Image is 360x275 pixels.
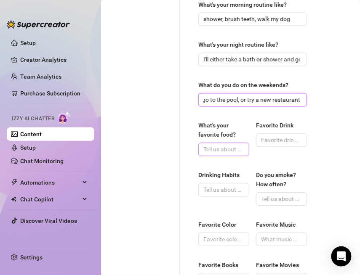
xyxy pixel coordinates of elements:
a: Creator Analytics [20,53,88,66]
input: What's your favorite food? [203,145,243,154]
input: What's your night routine like? [203,55,300,64]
label: What's your favorite food? [198,121,249,140]
div: What do you do on the weekends? [198,81,288,90]
a: Purchase Subscription [20,90,80,97]
div: Favorite Color [198,220,236,230]
label: Drinking Habits [198,171,245,180]
label: Do you smoke? How often? [256,171,307,189]
input: What do you do on the weekends? [203,95,300,105]
div: Favorite Books [198,261,238,270]
div: Favorite Drink [256,121,293,130]
a: Settings [20,254,43,261]
div: Open Intercom Messenger [331,246,352,267]
span: Izzy AI Chatter [12,115,54,123]
label: Favorite Books [198,261,244,270]
a: Content [20,131,42,137]
label: What do you do on the weekends? [198,81,294,90]
div: Drinking Habits [198,171,240,180]
img: AI Chatter [58,111,71,124]
input: Favorite Drink [261,136,300,145]
input: Drinking Habits [203,185,243,195]
div: What's your night routine like? [198,40,278,50]
a: Setup [20,144,36,151]
span: thunderbolt [11,179,18,186]
input: Favorite Color [203,235,243,244]
div: What's your favorite food? [198,121,243,140]
a: Team Analytics [20,73,61,80]
label: Favorite Movies [256,261,305,270]
span: Automations [20,176,80,189]
img: Chat Copilot [11,196,16,202]
input: Do you smoke? How often? [261,195,300,204]
label: Favorite Color [198,220,242,230]
div: Favorite Music [256,220,296,230]
input: What's your morning routine like? [203,15,300,24]
label: What's your night routine like? [198,40,284,50]
img: logo-BBDzfeDw.svg [7,20,70,29]
span: Chat Copilot [20,193,80,206]
a: Chat Monitoring [20,158,64,164]
input: Favorite Music [261,235,300,244]
div: Favorite Movies [256,261,299,270]
a: Discover Viral Videos [20,217,77,224]
label: Favorite Music [256,220,301,230]
label: Favorite Drink [256,121,299,130]
a: Setup [20,40,36,46]
div: Do you smoke? How often? [256,171,301,189]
